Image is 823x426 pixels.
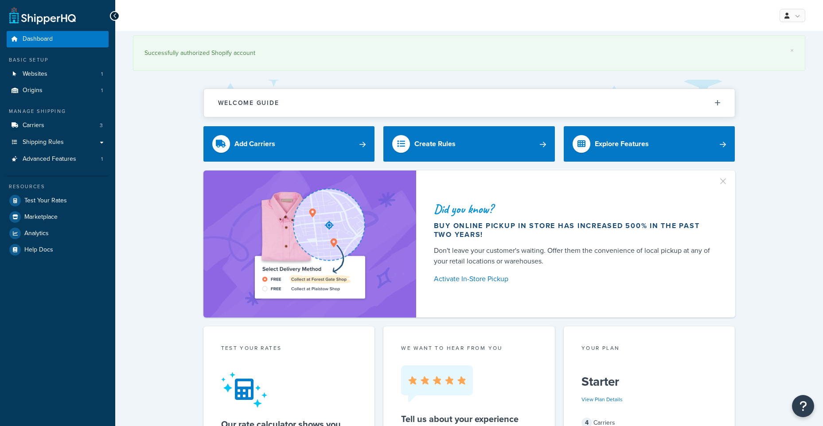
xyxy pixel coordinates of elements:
[434,221,714,239] div: Buy online pickup in store has increased 500% in the past two years!
[7,242,109,258] a: Help Docs
[7,82,109,99] li: Origins
[7,82,109,99] a: Origins1
[7,108,109,115] div: Manage Shipping
[101,70,103,78] span: 1
[581,395,623,403] a: View Plan Details
[7,134,109,151] a: Shipping Rules
[7,225,109,241] a: Analytics
[792,395,814,417] button: Open Resource Center
[7,66,109,82] li: Websites
[234,138,275,150] div: Add Carriers
[7,183,109,190] div: Resources
[7,151,109,167] a: Advanced Features1
[204,89,735,117] button: Welcome Guide
[564,126,735,162] a: Explore Features
[434,245,714,267] div: Don't leave your customer's waiting. Offer them the convenience of local pickup at any of your re...
[7,117,109,134] li: Carriers
[23,139,64,146] span: Shipping Rules
[7,209,109,225] a: Marketplace
[24,197,67,205] span: Test Your Rates
[383,126,555,162] a: Create Rules
[221,344,357,354] div: Test your rates
[23,122,44,129] span: Carriers
[434,273,714,285] a: Activate In-Store Pickup
[24,246,53,254] span: Help Docs
[401,344,537,352] p: we want to hear from you
[23,87,43,94] span: Origins
[203,126,375,162] a: Add Carriers
[581,375,718,389] h5: Starter
[144,47,794,59] div: Successfully authorized Shopify account
[101,87,103,94] span: 1
[23,35,53,43] span: Dashboard
[7,193,109,209] a: Test Your Rates
[7,66,109,82] a: Websites1
[100,122,103,129] span: 3
[24,213,58,221] span: Marketplace
[7,31,109,47] a: Dashboard
[23,155,76,163] span: Advanced Features
[7,117,109,134] a: Carriers3
[23,70,47,78] span: Websites
[230,184,390,304] img: ad-shirt-map-b0359fc47e01cab431d101c4b569394f6a03f54285957d908178d52f29eb9668.png
[414,138,456,150] div: Create Rules
[581,344,718,354] div: Your Plan
[790,47,794,54] a: ×
[7,56,109,64] div: Basic Setup
[595,138,649,150] div: Explore Features
[24,230,49,237] span: Analytics
[218,100,279,106] h2: Welcome Guide
[7,151,109,167] li: Advanced Features
[101,155,103,163] span: 1
[434,203,714,215] div: Did you know?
